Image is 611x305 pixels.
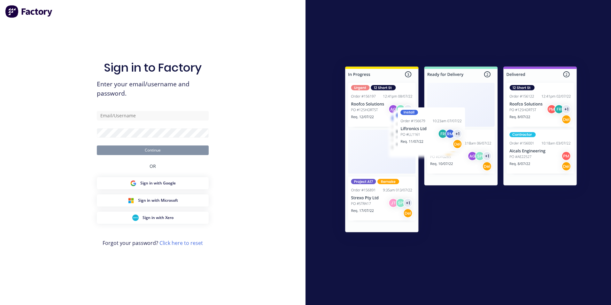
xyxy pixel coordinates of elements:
input: Email/Username [97,111,209,121]
img: Xero Sign in [132,215,139,221]
button: Continue [97,145,209,155]
span: Sign in with Google [140,180,176,186]
h1: Sign in to Factory [104,61,202,74]
button: Google Sign inSign in with Google [97,177,209,189]
span: Forgot your password? [103,239,203,247]
a: Click here to reset [159,239,203,246]
span: Sign in with Xero [143,215,174,221]
button: Xero Sign inSign in with Xero [97,212,209,224]
div: OR [150,155,156,177]
img: Factory [5,5,53,18]
span: Enter your email/username and password. [97,80,209,98]
button: Microsoft Sign inSign in with Microsoft [97,194,209,207]
img: Microsoft Sign in [128,197,134,204]
img: Sign in [331,54,591,247]
span: Sign in with Microsoft [138,198,178,203]
img: Google Sign in [130,180,136,186]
